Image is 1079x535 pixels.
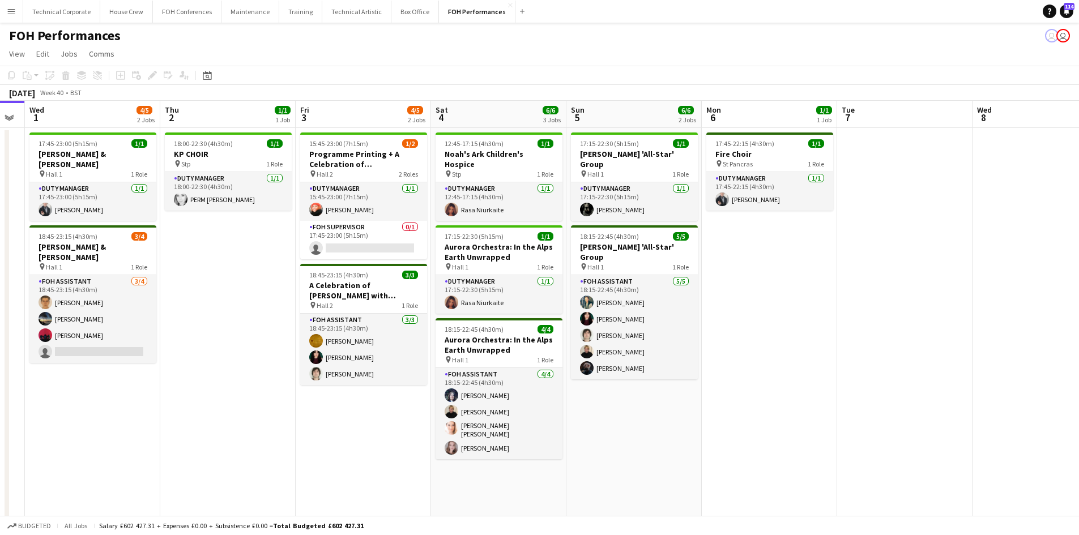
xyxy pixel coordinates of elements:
div: Salary £602 427.31 + Expenses £0.00 + Subsistence £0.00 = [99,521,364,530]
button: Training [279,1,322,23]
span: All jobs [62,521,89,530]
button: FOH Conferences [153,1,221,23]
button: House Crew [100,1,153,23]
button: Budgeted [6,520,53,532]
a: 114 [1060,5,1073,18]
a: View [5,46,29,61]
span: 114 [1064,3,1074,10]
span: View [9,49,25,59]
button: Box Office [391,1,439,23]
button: Maintenance [221,1,279,23]
button: Technical Corporate [23,1,100,23]
span: Total Budgeted £602 427.31 [273,521,364,530]
app-user-avatar: Visitor Services [1045,29,1059,42]
a: Comms [84,46,119,61]
h1: FOH Performances [9,27,121,44]
app-user-avatar: Abby Hubbard [1056,29,1070,42]
span: Edit [36,49,49,59]
a: Jobs [56,46,82,61]
button: Technical Artistic [322,1,391,23]
span: Comms [89,49,114,59]
a: Edit [32,46,54,61]
div: [DATE] [9,87,35,99]
span: Jobs [61,49,78,59]
div: BST [70,88,82,97]
button: FOH Performances [439,1,515,23]
span: Budgeted [18,522,51,530]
